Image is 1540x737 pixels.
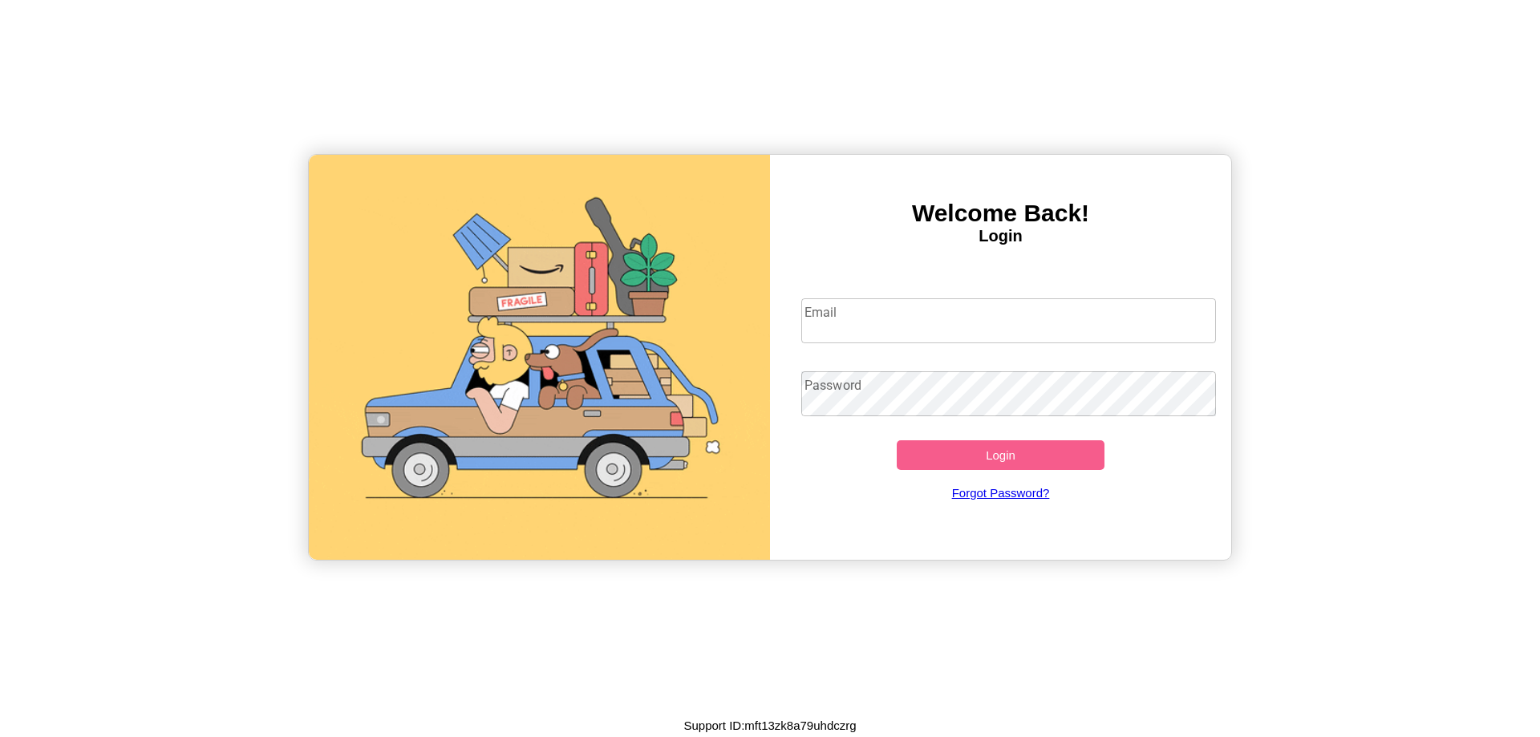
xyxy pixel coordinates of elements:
a: Forgot Password? [793,470,1209,516]
p: Support ID: mft13zk8a79uhdczrg [683,715,856,736]
h3: Welcome Back! [770,200,1231,227]
button: Login [897,440,1104,470]
img: gif [309,155,770,560]
h4: Login [770,227,1231,245]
